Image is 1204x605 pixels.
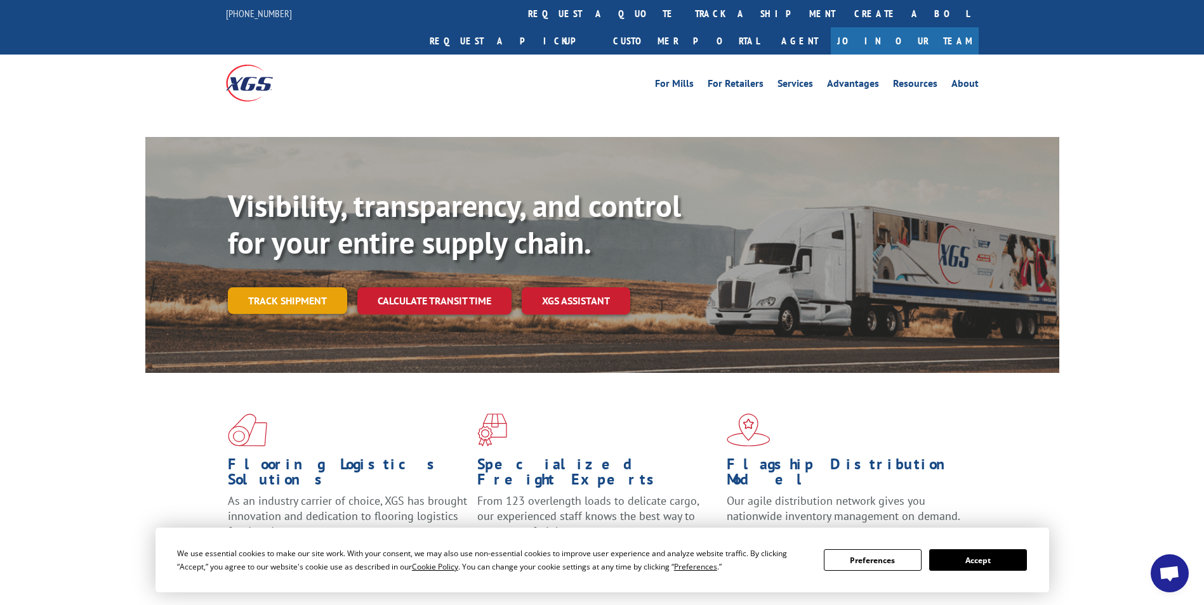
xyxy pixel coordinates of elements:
img: xgs-icon-focused-on-flooring-red [477,413,507,446]
button: Preferences [824,549,922,571]
span: Cookie Policy [412,561,458,572]
div: Cookie Consent Prompt [155,528,1049,592]
h1: Specialized Freight Experts [477,457,717,493]
div: Open chat [1151,554,1189,592]
a: Services [777,79,813,93]
a: Join Our Team [831,27,979,55]
a: Request a pickup [420,27,604,55]
p: From 123 overlength loads to delicate cargo, our experienced staff knows the best way to move you... [477,493,717,550]
a: Resources [893,79,937,93]
a: For Mills [655,79,694,93]
a: Advantages [827,79,879,93]
a: Agent [769,27,831,55]
span: Preferences [674,561,717,572]
h1: Flooring Logistics Solutions [228,457,468,493]
div: We use essential cookies to make our site work. With your consent, we may also use non-essential ... [177,547,809,573]
b: Visibility, transparency, and control for your entire supply chain. [228,186,681,262]
h1: Flagship Distribution Model [727,457,967,493]
img: xgs-icon-flagship-distribution-model-red [727,413,771,446]
a: Calculate transit time [357,287,512,315]
a: For Retailers [708,79,764,93]
button: Accept [929,549,1027,571]
a: About [951,79,979,93]
a: Track shipment [228,287,347,314]
a: [PHONE_NUMBER] [226,7,292,20]
img: xgs-icon-total-supply-chain-intelligence-red [228,413,267,446]
span: Our agile distribution network gives you nationwide inventory management on demand. [727,493,960,523]
span: As an industry carrier of choice, XGS has brought innovation and dedication to flooring logistics... [228,493,467,538]
a: XGS ASSISTANT [522,287,630,315]
a: Customer Portal [604,27,769,55]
